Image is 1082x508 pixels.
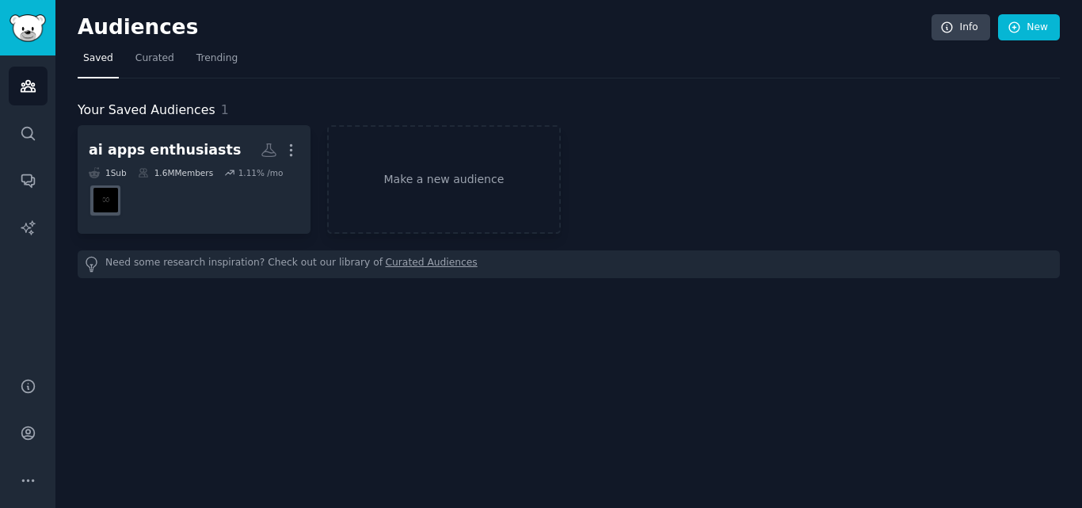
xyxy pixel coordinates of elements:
[93,188,118,212] img: ArtificialInteligence
[89,140,241,160] div: ai apps enthusiasts
[78,101,215,120] span: Your Saved Audiences
[221,102,229,117] span: 1
[135,52,174,66] span: Curated
[998,14,1060,41] a: New
[138,167,213,178] div: 1.6M Members
[386,256,478,273] a: Curated Audiences
[327,125,560,234] a: Make a new audience
[10,14,46,42] img: GummySearch logo
[191,46,243,78] a: Trending
[130,46,180,78] a: Curated
[89,167,127,178] div: 1 Sub
[196,52,238,66] span: Trending
[78,250,1060,278] div: Need some research inspiration? Check out our library of
[932,14,990,41] a: Info
[78,46,119,78] a: Saved
[78,15,932,40] h2: Audiences
[238,167,284,178] div: 1.11 % /mo
[78,125,311,234] a: ai apps enthusiasts1Sub1.6MMembers1.11% /moArtificialInteligence
[83,52,113,66] span: Saved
